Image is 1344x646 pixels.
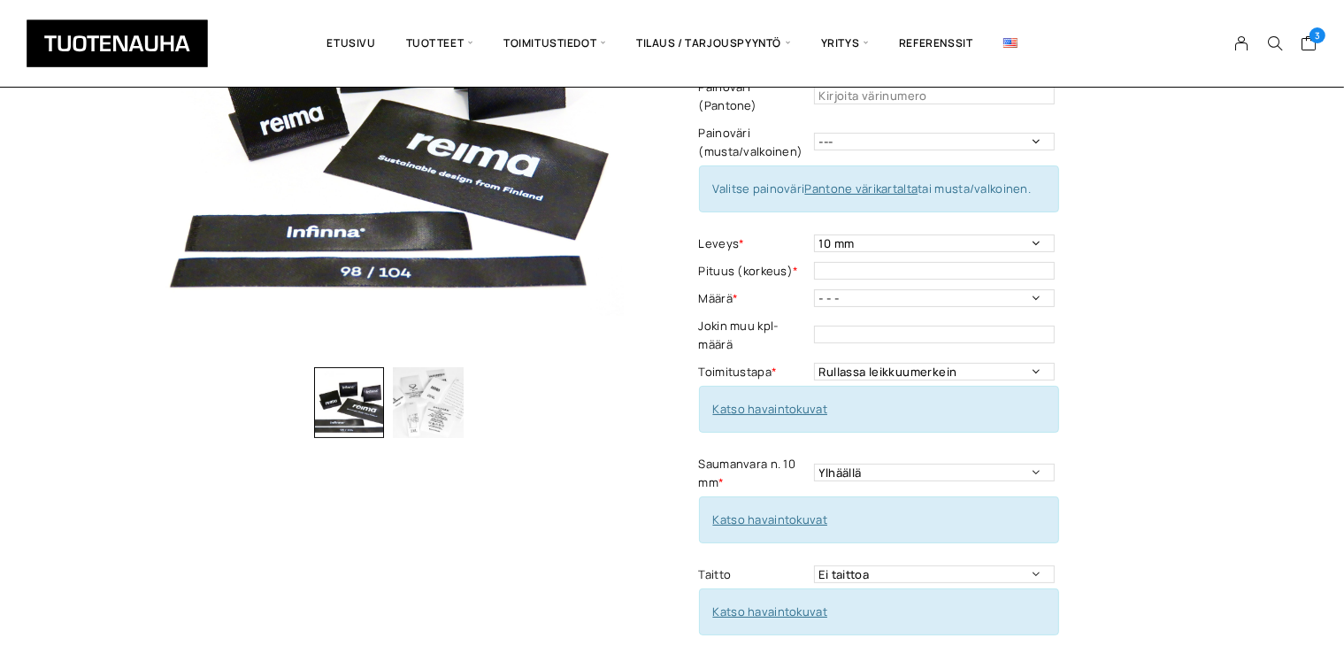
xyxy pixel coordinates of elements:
[699,235,810,253] label: Leveys
[713,604,828,619] a: Katso havaintokuvat
[814,87,1055,104] input: Kirjoita värinumero
[699,317,810,354] label: Jokin muu kpl-määrä
[713,181,1032,196] span: Valitse painoväri tai musta/valkoinen.
[1003,38,1018,48] img: English
[804,181,918,196] a: Pantone värikartalta
[1258,35,1292,51] button: Search
[1301,35,1317,56] a: Cart
[699,289,810,308] label: Määrä
[391,13,488,73] span: Tuotteet
[1309,27,1325,43] span: 3
[621,13,806,73] span: Tilaus / Tarjouspyyntö
[699,78,810,115] label: Painoväri (Pantone)
[27,19,208,67] img: Tuotenauha Oy
[713,401,828,417] a: Katso havaintokuvat
[699,363,810,381] label: Toimitustapa
[713,511,828,527] a: Katso havaintokuvat
[699,455,810,492] label: Saumanvara n. 10 mm
[1225,35,1259,51] a: My Account
[699,565,810,584] label: Taitto
[884,13,988,73] a: Referenssit
[393,367,464,438] img: Ekologinen polyestersatiini 2
[488,13,621,73] span: Toimitustiedot
[806,13,884,73] span: Yritys
[699,262,810,281] label: Pituus (korkeus)
[311,13,390,73] a: Etusivu
[699,124,810,161] label: Painoväri (musta/valkoinen)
